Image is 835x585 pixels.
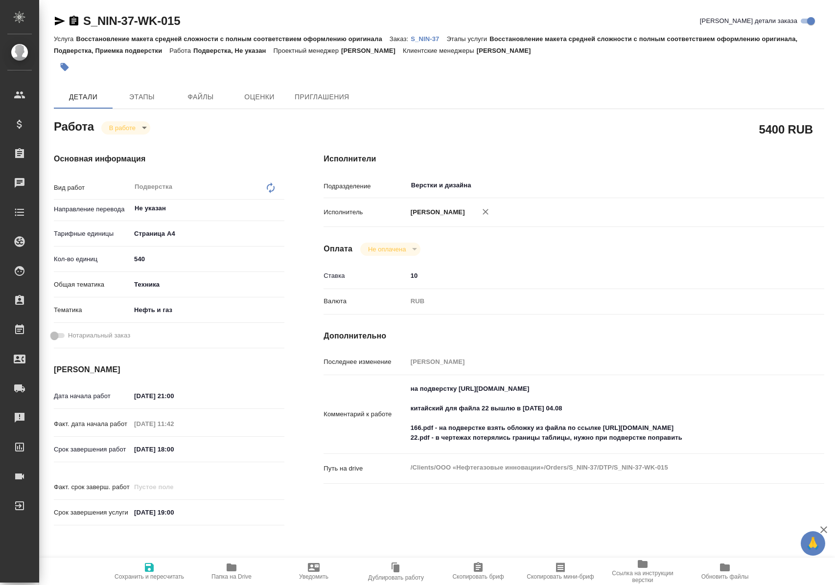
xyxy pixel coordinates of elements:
span: Нотариальный заказ [68,331,130,340]
p: Комментарий к работе [324,409,407,419]
div: RUB [407,293,783,310]
span: Папка на Drive [211,573,252,580]
h4: [PERSON_NAME] [54,364,284,376]
span: Обновить файлы [701,573,749,580]
button: Скопировать ссылку для ЯМессенджера [54,15,66,27]
p: Работа [169,47,193,54]
button: Обновить файлы [684,558,766,585]
p: Валюта [324,296,407,306]
p: Заказ: [390,35,411,43]
input: Пустое поле [131,417,216,431]
div: В работе [101,121,150,135]
div: Техника [131,276,284,293]
span: Скопировать бриф [452,573,504,580]
p: Клиентские менеджеры [403,47,477,54]
input: ✎ Введи что-нибудь [131,252,284,266]
p: [PERSON_NAME] [477,47,538,54]
button: Скопировать бриф [437,558,519,585]
span: Дублировать работу [368,574,424,581]
p: S_NIN-37 [411,35,446,43]
a: S_NIN-37-WK-015 [83,14,180,27]
span: Оценки [236,91,283,103]
button: 🙏 [801,531,825,556]
button: Ссылка на инструкции верстки [602,558,684,585]
h4: Оплата [324,243,352,255]
div: Страница А4 [131,225,284,242]
span: Этапы [118,91,165,103]
p: Восстановление макета средней сложности с полным соответствием оформлению оригинала [76,35,389,43]
input: ✎ Введи что-нибудь [131,389,216,403]
div: В работе [360,243,420,256]
span: Файлы [177,91,224,103]
span: Уведомить [299,573,328,580]
span: 🙏 [805,533,821,554]
button: Скопировать ссылку [68,15,80,27]
button: Open [279,207,281,209]
h2: Работа [54,117,94,135]
div: Нефть и газ [131,302,284,318]
button: Open [777,184,779,186]
button: Дублировать работу [355,558,437,585]
p: Подразделение [324,181,407,191]
input: ✎ Введи что-нибудь [131,505,216,519]
p: Вид работ [54,183,131,193]
button: Уведомить [273,558,355,585]
h4: Исполнители [324,153,824,165]
h2: 5400 RUB [759,121,813,137]
textarea: /Clients/ООО «Нефтегазовые инновации»/Orders/S_NIN-37/DTP/S_NIN-37-WK-015 [407,459,783,476]
h4: Дополнительно [324,330,824,342]
p: Дата начала работ [54,391,131,401]
p: [PERSON_NAME] [407,207,465,217]
p: Направление перевода [54,204,131,214]
p: Последнее изменение [324,357,407,367]
p: Подверстка, Не указан [193,47,274,54]
span: [PERSON_NAME] детали заказа [700,16,797,26]
button: Папка на Drive [190,558,273,585]
p: Тематика [54,305,131,315]
p: Факт. дата начала работ [54,419,131,429]
input: ✎ Введи что-нибудь [407,269,783,283]
button: Не оплачена [365,245,409,253]
p: Ставка [324,271,407,281]
button: Удалить исполнителя [475,201,496,223]
span: Приглашения [295,91,349,103]
p: Кол-во единиц [54,254,131,264]
p: Проектный менеджер [274,47,341,54]
a: S_NIN-37 [411,34,446,43]
span: Скопировать мини-бриф [527,573,594,580]
p: Тарифные единицы [54,229,131,239]
p: Факт. срок заверш. работ [54,482,131,492]
p: Этапы услуги [446,35,489,43]
p: Срок завершения услуги [54,508,131,517]
button: Добавить тэг [54,56,75,78]
h4: Основная информация [54,153,284,165]
p: Путь на drive [324,464,407,473]
span: Ссылка на инструкции верстки [607,570,678,584]
button: В работе [106,124,139,132]
button: Сохранить и пересчитать [108,558,190,585]
h2: Заказ [54,555,86,571]
p: Срок завершения работ [54,445,131,454]
input: Пустое поле [131,480,216,494]
p: [PERSON_NAME] [341,47,403,54]
input: Пустое поле [407,355,783,369]
p: Услуга [54,35,76,43]
span: Детали [60,91,107,103]
button: Скопировать мини-бриф [519,558,602,585]
textarea: на подверстку [URL][DOMAIN_NAME] китайский для файла 22 вышлю в [DATE] 04.08 166.pdf - на подверс... [407,381,783,446]
p: Общая тематика [54,280,131,290]
span: Сохранить и пересчитать [115,573,184,580]
p: Исполнитель [324,207,407,217]
input: ✎ Введи что-нибудь [131,442,216,456]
